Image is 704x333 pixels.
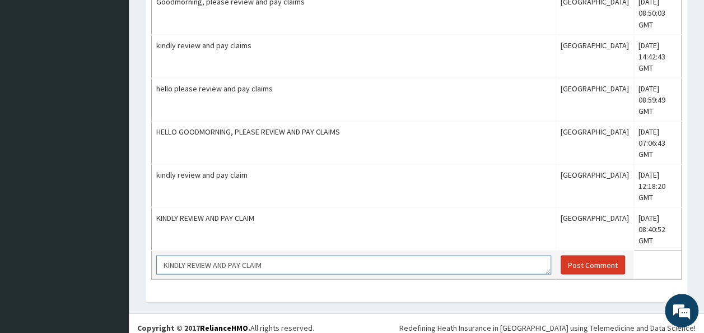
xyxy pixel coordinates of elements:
[21,56,45,84] img: d_794563401_company_1708531726252_794563401
[399,322,696,333] div: Redefining Heath Insurance in [GEOGRAPHIC_DATA] using Telemedicine and Data Science!
[152,121,556,164] td: HELLO GOODMORNING, PLEASE REVIEW AND PAY CLAIMS
[633,35,682,78] td: [DATE] 14:42:43 GMT
[556,35,633,78] td: [GEOGRAPHIC_DATA]
[200,322,248,332] a: RelianceHMO
[556,207,633,251] td: [GEOGRAPHIC_DATA]
[152,35,556,78] td: kindly review and pay claims
[152,164,556,207] td: kindly review and pay claim
[556,78,633,121] td: [GEOGRAPHIC_DATA]
[65,97,155,210] span: We're online!
[633,164,682,207] td: [DATE] 12:18:20 GMT
[152,207,556,251] td: KINDLY REVIEW AND PAY CLAIM
[152,78,556,121] td: hello please review and pay claims
[184,6,211,33] div: Minimize live chat window
[561,255,625,274] button: Post Comment
[633,207,682,251] td: [DATE] 08:40:52 GMT
[6,218,213,257] textarea: Type your message and hit 'Enter'
[633,78,682,121] td: [DATE] 08:59:49 GMT
[58,63,188,77] div: Chat with us now
[556,164,633,207] td: [GEOGRAPHIC_DATA]
[633,121,682,164] td: [DATE] 07:06:43 GMT
[137,322,250,332] strong: Copyright © 2017 .
[156,255,551,274] textarea: KINDLY REVIEW AND PAY CLAIM
[556,121,633,164] td: [GEOGRAPHIC_DATA]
